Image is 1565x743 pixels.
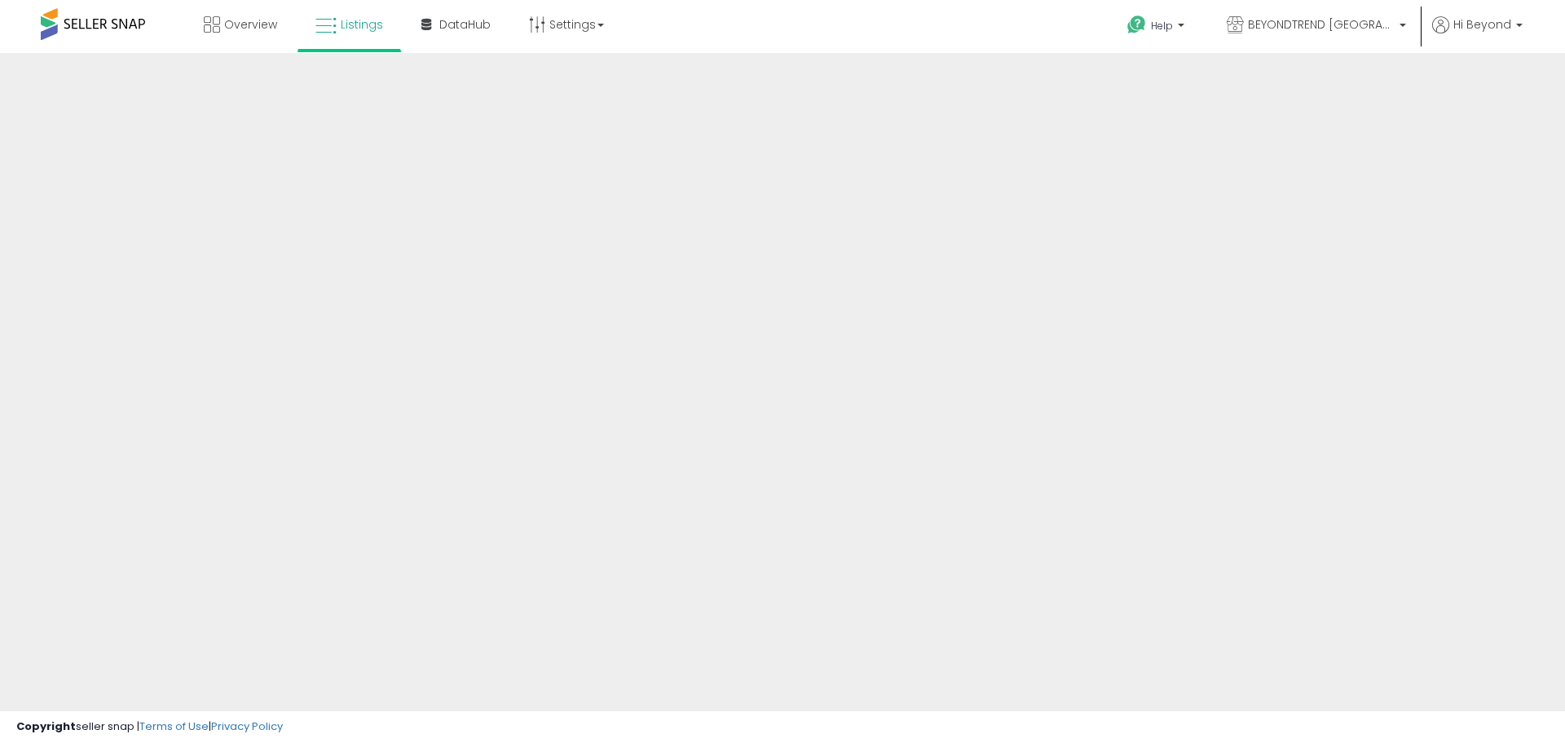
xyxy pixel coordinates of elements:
[211,719,283,734] a: Privacy Policy
[1126,15,1147,35] i: Get Help
[1453,16,1511,33] span: Hi Beyond
[1248,16,1395,33] span: BEYONDTREND [GEOGRAPHIC_DATA]
[16,719,283,735] div: seller snap | |
[1151,19,1173,33] span: Help
[16,719,76,734] strong: Copyright
[1432,16,1523,53] a: Hi Beyond
[1114,2,1201,53] a: Help
[139,719,209,734] a: Terms of Use
[224,16,277,33] span: Overview
[341,16,383,33] span: Listings
[439,16,491,33] span: DataHub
